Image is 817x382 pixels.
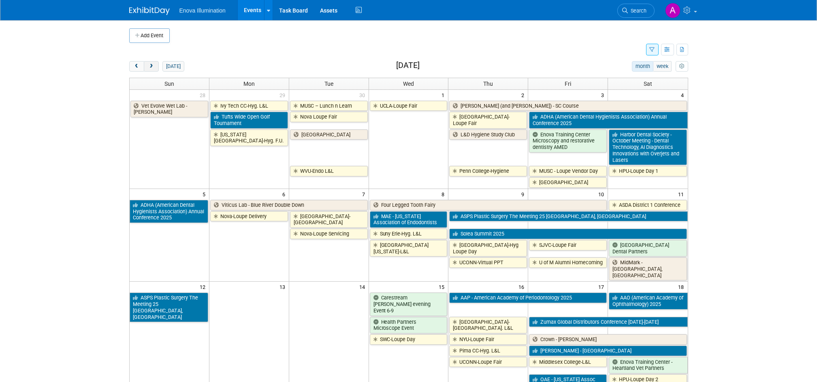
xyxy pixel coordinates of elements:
[279,282,289,292] span: 13
[449,240,527,257] a: [GEOGRAPHIC_DATA]-Hyg Loupe Day
[290,166,368,176] a: WVU-Endo L&L
[529,334,687,345] a: Crown - [PERSON_NAME]
[600,90,608,100] span: 3
[449,112,527,128] a: [GEOGRAPHIC_DATA]-Loupe Fair
[520,90,528,100] span: 2
[324,81,333,87] span: Tue
[129,7,170,15] img: ExhibitDay
[370,240,448,257] a: [GEOGRAPHIC_DATA][US_STATE]-L&L
[679,64,685,69] i: Personalize Calendar
[609,200,687,210] a: ASDA District 1 Conference
[449,357,527,367] a: UCONN-Loupe Fair
[676,61,688,72] button: myCustomButton
[279,90,289,100] span: 29
[529,112,687,128] a: ADHA (American Dental Hygienists Association) Annual Conference 2025
[282,189,289,199] span: 6
[210,129,288,146] a: [US_STATE][GEOGRAPHIC_DATA]-Hyg. F.U.
[665,3,680,18] img: Andrea Miller
[370,229,448,239] a: Suny Erie-Hyg. L&L
[441,189,448,199] span: 8
[518,282,528,292] span: 16
[609,166,687,176] a: HPU-Loupe Day 1
[529,317,687,327] a: Zumax Global Distributors Conference [DATE]-[DATE]
[129,61,144,72] button: prev
[370,334,448,345] a: SWC-Loupe Day
[370,200,607,210] a: Four Legged Tooth Fairy
[449,129,527,140] a: L&D Hygiene Study Club
[199,90,209,100] span: 28
[483,81,493,87] span: Thu
[370,317,448,333] a: Health Partners Microscope Event
[162,61,184,72] button: [DATE]
[441,90,448,100] span: 1
[290,112,368,122] a: Nova Loupe Fair
[179,7,226,14] span: Enova Illumination
[370,211,448,228] a: MAE - [US_STATE] Association of Endodontists
[449,317,527,333] a: [GEOGRAPHIC_DATA]-[GEOGRAPHIC_DATA]. L&L
[164,81,174,87] span: Sun
[449,334,527,345] a: NYU-Loupe Fair
[449,211,687,222] a: ASPS Plastic Surgery The Meeting 25 [GEOGRAPHIC_DATA], [GEOGRAPHIC_DATA]
[609,357,687,374] a: Enova Training Center - Heartland Vet Partners
[449,257,527,268] a: UCONN-Virtual PPT
[449,166,527,176] a: Penn College-Hygiene
[370,101,448,111] a: UCLA-Loupe Fair
[653,61,672,72] button: week
[290,229,368,239] a: Nova-Loupe Servicing
[449,229,687,239] a: Solea Summit 2025
[199,282,209,292] span: 12
[370,293,448,316] a: Carestream [PERSON_NAME] evening Event 6-9
[529,346,687,356] a: [PERSON_NAME] - [GEOGRAPHIC_DATA]
[529,177,607,188] a: [GEOGRAPHIC_DATA]
[129,28,170,43] button: Add Event
[597,189,608,199] span: 10
[396,61,420,70] h2: [DATE]
[449,293,607,303] a: AAP - American Academy of Periodontology 2025
[520,189,528,199] span: 9
[290,101,368,111] a: MUSC – Lunch n Learn
[290,211,368,228] a: [GEOGRAPHIC_DATA]-[GEOGRAPHIC_DATA]
[202,189,209,199] span: 5
[210,200,368,210] a: Viticus Lab - Blue River Double Down
[358,282,369,292] span: 14
[609,129,687,166] a: Harbor Dental Society - October Meeting - Dental Technology, AI Diagnostics Innovations with Over...
[144,61,159,72] button: next
[678,282,688,292] span: 18
[529,166,607,176] a: MUSC - Loupe Vendor Day
[529,129,607,153] a: Enova Training Center Microscopy and restorative dentistry AMED
[678,189,688,199] span: 11
[290,129,368,140] a: [GEOGRAPHIC_DATA]
[438,282,448,292] span: 15
[628,8,647,14] span: Search
[597,282,608,292] span: 17
[358,90,369,100] span: 30
[644,81,652,87] span: Sat
[210,101,288,111] a: Ivy Tech CC-Hyg. L&L
[403,81,414,87] span: Wed
[449,346,527,356] a: Pima CC-Hyg. L&L
[609,257,687,280] a: MidMark - [GEOGRAPHIC_DATA], [GEOGRAPHIC_DATA]
[617,4,655,18] a: Search
[529,257,607,268] a: U of M Alumni Homecoming
[529,357,607,367] a: Middlesex College-L&L
[361,189,369,199] span: 7
[680,90,688,100] span: 4
[243,81,255,87] span: Mon
[210,112,288,128] a: Tufts Wide Open Golf Tournament
[609,240,687,257] a: [GEOGRAPHIC_DATA] Dental Partners
[529,240,607,250] a: SJVC-Loupe Fair
[609,293,687,309] a: AAO (American Academy of Ophthalmology) 2025
[632,61,653,72] button: month
[130,293,208,322] a: ASPS Plastic Surgery The Meeting 25 [GEOGRAPHIC_DATA], [GEOGRAPHIC_DATA]
[210,211,288,222] a: Nova-Loupe Delivery
[449,101,687,111] a: [PERSON_NAME] (and [PERSON_NAME]) - SC Course
[130,200,208,223] a: ADHA (American Dental Hygienists Association) Annual Conference 2025
[130,101,208,117] a: Vet Evolve Wet Lab - [PERSON_NAME]
[565,81,571,87] span: Fri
